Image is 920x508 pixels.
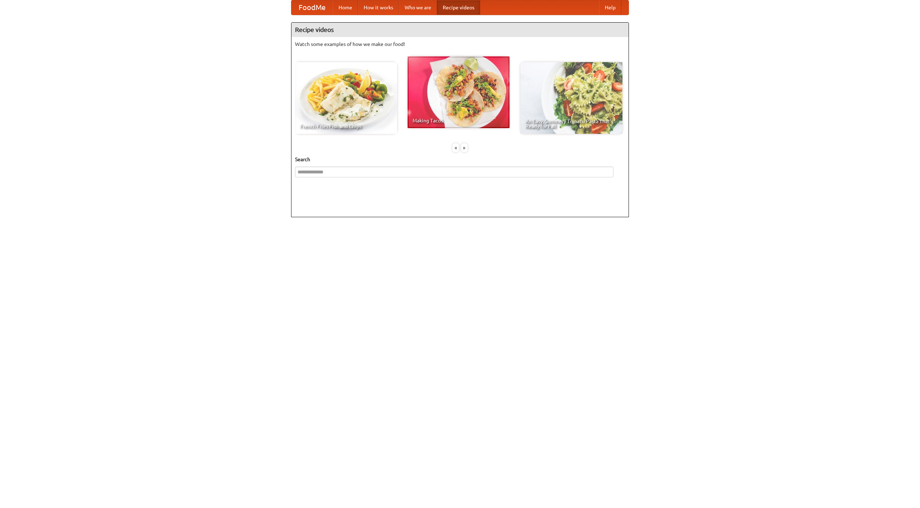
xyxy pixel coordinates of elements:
[408,56,510,128] a: Making Tacos
[599,0,621,15] a: Help
[291,0,333,15] a: FoodMe
[300,124,392,129] span: French Fries Fish and Chips
[291,23,629,37] h4: Recipe videos
[520,62,622,134] a: An Easy, Summery Tomato Pasta That's Ready for Fall
[399,0,437,15] a: Who we are
[333,0,358,15] a: Home
[525,119,617,129] span: An Easy, Summery Tomato Pasta That's Ready for Fall
[437,0,480,15] a: Recipe videos
[413,118,505,123] span: Making Tacos
[461,143,468,152] div: »
[295,62,397,134] a: French Fries Fish and Chips
[358,0,399,15] a: How it works
[452,143,459,152] div: «
[295,156,625,163] h5: Search
[295,41,625,48] p: Watch some examples of how we make our food!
